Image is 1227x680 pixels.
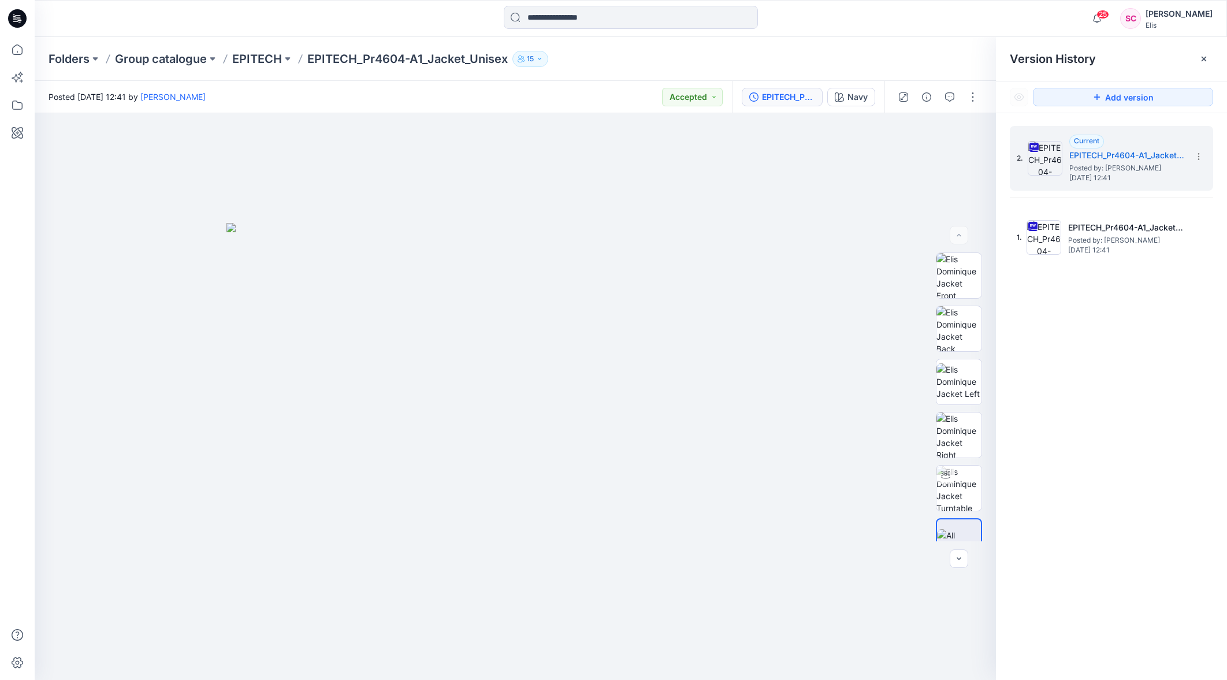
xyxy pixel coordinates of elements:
[1069,162,1185,174] span: Posted by: Beili Wang
[226,223,804,679] img: eyJhbGciOiJIUzI1NiIsImtpZCI6IjAiLCJzbHQiOiJzZXMiLCJ0eXAiOiJKV1QifQ.eyJkYXRhIjp7InR5cGUiOiJzdG9yYW...
[847,91,868,103] div: Navy
[307,51,508,67] p: EPITECH_Pr4604-A1_Jacket_Unisex
[512,51,548,67] button: 15
[1068,246,1184,254] span: [DATE] 12:41
[1199,54,1209,64] button: Close
[1028,141,1062,176] img: EPITECH_Pr4604-A1_Jacket_Unisex
[827,88,875,106] button: Navy
[1017,232,1022,243] span: 1.
[936,363,981,400] img: Elis Dominique Jacket Left
[1068,221,1184,235] h5: EPITECH_Pr4604-A1_Jacket_Unisex
[937,529,981,553] img: All colorways
[232,51,282,67] a: EPITECH
[936,413,981,458] img: Elis Dominique Jacket Right
[140,92,206,102] a: [PERSON_NAME]
[527,53,534,65] p: 15
[115,51,207,67] a: Group catalogue
[1027,220,1061,255] img: EPITECH_Pr4604-A1_Jacket_Unisex
[1068,235,1184,246] span: Posted by: Beili Wang
[1096,10,1109,19] span: 25
[1010,52,1096,66] span: Version History
[742,88,823,106] button: EPITECH_Pr4604-A1_Jacket_Unisex
[936,306,981,351] img: Elis Dominique Jacket Back
[917,88,936,106] button: Details
[49,91,206,103] span: Posted [DATE] 12:41 by
[49,51,90,67] a: Folders
[1146,7,1213,21] div: [PERSON_NAME]
[936,466,981,511] img: Elis Dominique Jacket Turntable
[1017,153,1023,164] span: 2.
[1074,136,1099,145] span: Current
[1120,8,1141,29] div: SC
[1069,174,1185,182] span: [DATE] 12:41
[936,253,981,298] img: Elis Dominique Jacket Front
[1010,88,1028,106] button: Show Hidden Versions
[1033,88,1213,106] button: Add version
[1146,21,1213,29] div: Elis
[1069,148,1185,162] h5: EPITECH_Pr4604-A1_Jacket_Unisex
[762,91,815,103] div: EPITECH_Pr4604-A1_Jacket_Unisex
